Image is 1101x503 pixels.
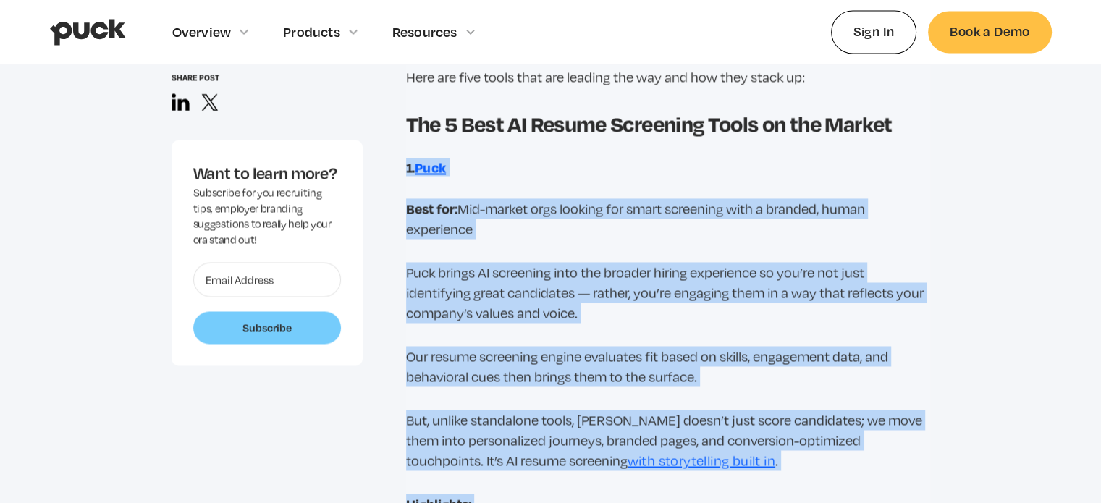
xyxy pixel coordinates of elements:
[193,262,341,297] input: Email Address
[406,410,930,470] p: But, unlike standalone tools, [PERSON_NAME] doesn’t just score candidates; we move them into pers...
[406,199,457,217] strong: Best for:
[415,158,447,176] strong: Puck
[928,11,1051,52] a: Book a Demo
[193,185,341,248] div: Subscribe for you recruiting tips, employer branding suggestions to really help your ora stand out!
[406,158,415,176] strong: 1.
[628,452,775,468] a: with storytelling built in
[406,262,930,323] p: Puck brings AI screening into the broader hiring experience so you’re not just identifying great ...
[172,72,363,82] div: Share post
[283,24,340,40] div: Products
[193,311,341,345] input: Subscribe
[415,158,447,175] a: Puck
[392,24,457,40] div: Resources
[193,262,341,345] form: Want to learn more?
[406,108,893,138] strong: The 5 Best AI Resume Screening Tools on the Market
[406,198,930,239] p: Mid-market orgs looking for smart screening with a branded, human experience
[172,24,232,40] div: Overview
[406,346,930,386] p: Our resume screening engine evaluates fit based on skills, engagement data, and behavioral cues t...
[406,67,930,87] p: Here are five tools that are leading the way and how they stack up:
[193,161,341,185] div: Want to learn more?
[831,10,917,53] a: Sign In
